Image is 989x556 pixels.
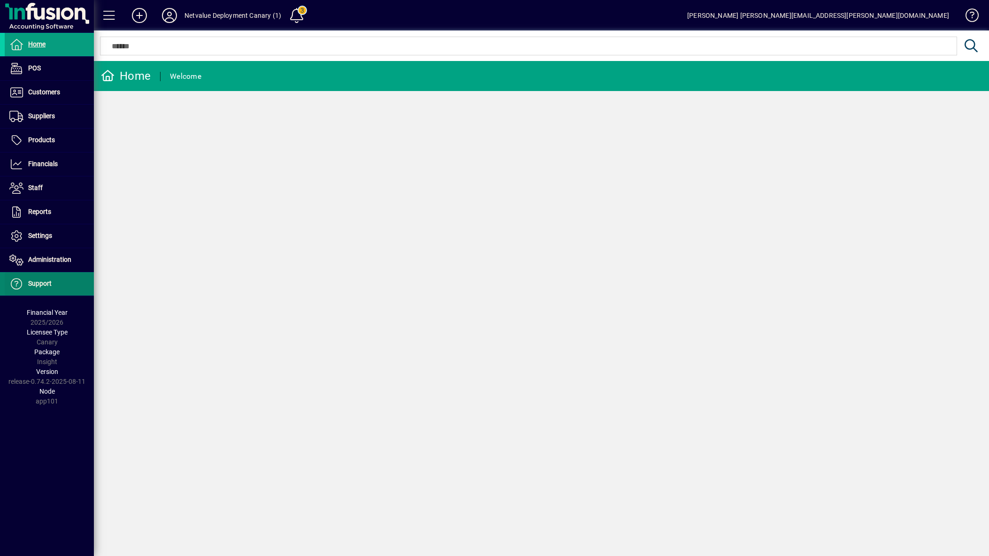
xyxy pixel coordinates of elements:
[5,224,94,248] a: Settings
[5,105,94,128] a: Suppliers
[28,40,46,48] span: Home
[28,88,60,96] span: Customers
[5,248,94,272] a: Administration
[5,200,94,224] a: Reports
[5,176,94,200] a: Staff
[34,348,60,356] span: Package
[28,64,41,72] span: POS
[28,208,51,215] span: Reports
[28,232,52,239] span: Settings
[36,368,58,375] span: Version
[5,129,94,152] a: Products
[170,69,201,84] div: Welcome
[5,57,94,80] a: POS
[154,7,184,24] button: Profile
[101,69,151,84] div: Home
[958,2,977,32] a: Knowledge Base
[687,8,949,23] div: [PERSON_NAME] [PERSON_NAME][EMAIL_ADDRESS][PERSON_NAME][DOMAIN_NAME]
[28,280,52,287] span: Support
[28,160,58,168] span: Financials
[28,136,55,144] span: Products
[28,184,43,191] span: Staff
[184,8,281,23] div: Netvalue Deployment Canary (1)
[5,81,94,104] a: Customers
[5,272,94,296] a: Support
[28,256,71,263] span: Administration
[124,7,154,24] button: Add
[39,388,55,395] span: Node
[27,328,68,336] span: Licensee Type
[27,309,68,316] span: Financial Year
[28,112,55,120] span: Suppliers
[5,152,94,176] a: Financials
